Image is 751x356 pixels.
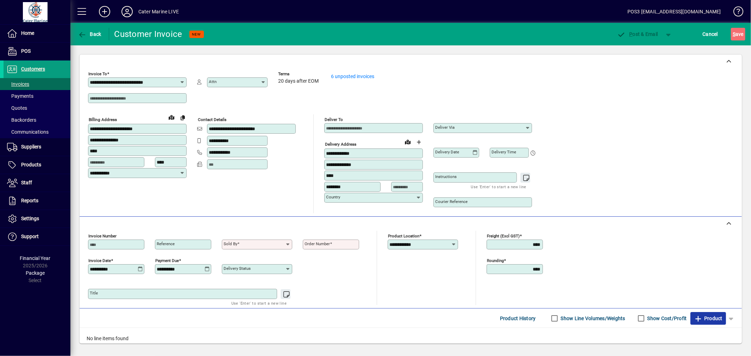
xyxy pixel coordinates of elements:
[7,81,29,87] span: Invoices
[435,125,455,130] mat-label: Deliver via
[21,162,41,167] span: Products
[21,180,32,185] span: Staff
[138,6,179,17] div: Cater Marine LIVE
[21,216,39,221] span: Settings
[209,79,217,84] mat-label: Attn
[402,136,413,147] a: View on map
[76,28,103,40] button: Back
[4,78,70,90] a: Invoices
[88,71,107,76] mat-label: Invoice To
[70,28,109,40] app-page-header-button: Back
[305,241,330,246] mat-label: Order number
[4,210,70,228] a: Settings
[278,72,320,76] span: Terms
[559,315,625,322] label: Show Line Volumes/Weights
[500,313,536,324] span: Product History
[80,328,742,349] div: No line items found
[728,1,742,24] a: Knowledge Base
[21,234,39,239] span: Support
[88,258,111,263] mat-label: Invoice date
[731,28,745,40] button: Save
[435,174,457,179] mat-label: Instructions
[4,228,70,246] a: Support
[614,28,662,40] button: Post & Email
[388,234,419,239] mat-label: Product location
[192,32,201,37] span: NEW
[435,199,468,204] mat-label: Courier Reference
[4,102,70,114] a: Quotes
[7,93,33,99] span: Payments
[21,198,38,203] span: Reports
[93,5,116,18] button: Add
[325,117,343,122] mat-label: Deliver To
[694,313,722,324] span: Product
[21,48,31,54] span: POS
[231,299,287,307] mat-hint: Use 'Enter' to start a new line
[155,258,179,263] mat-label: Payment due
[7,129,49,135] span: Communications
[21,30,34,36] span: Home
[4,90,70,102] a: Payments
[487,258,504,263] mat-label: Rounding
[4,126,70,138] a: Communications
[4,156,70,174] a: Products
[278,78,319,84] span: 20 days after EOM
[177,112,188,123] button: Copy to Delivery address
[487,234,520,239] mat-label: Freight (excl GST)
[4,43,70,60] a: POS
[166,112,177,123] a: View on map
[7,117,36,123] span: Backorders
[21,66,45,72] span: Customers
[326,195,340,199] mat-label: Country
[627,6,721,17] div: POS3 [EMAIL_ADDRESS][DOMAIN_NAME]
[224,266,251,271] mat-label: Delivery status
[492,150,516,154] mat-label: Delivery time
[617,31,658,37] span: ost & Email
[21,144,41,150] span: Suppliers
[733,31,736,37] span: S
[703,28,718,40] span: Cancel
[435,150,459,154] mat-label: Delivery date
[646,315,687,322] label: Show Cost/Profit
[90,291,98,295] mat-label: Title
[4,192,70,210] a: Reports
[331,74,374,79] a: 6 unposted invoices
[630,31,633,37] span: P
[690,312,726,325] button: Product
[733,28,744,40] span: ave
[224,241,237,246] mat-label: Sold by
[20,255,51,261] span: Financial Year
[114,28,182,40] div: Customer Invoice
[497,312,539,325] button: Product History
[701,28,720,40] button: Cancel
[78,31,101,37] span: Back
[4,25,70,42] a: Home
[413,136,425,148] button: Choose address
[4,114,70,126] a: Backorders
[7,105,27,111] span: Quotes
[157,241,175,246] mat-label: Reference
[4,138,70,156] a: Suppliers
[26,270,45,276] span: Package
[4,174,70,192] a: Staff
[88,234,117,239] mat-label: Invoice number
[116,5,138,18] button: Profile
[471,183,526,191] mat-hint: Use 'Enter' to start a new line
